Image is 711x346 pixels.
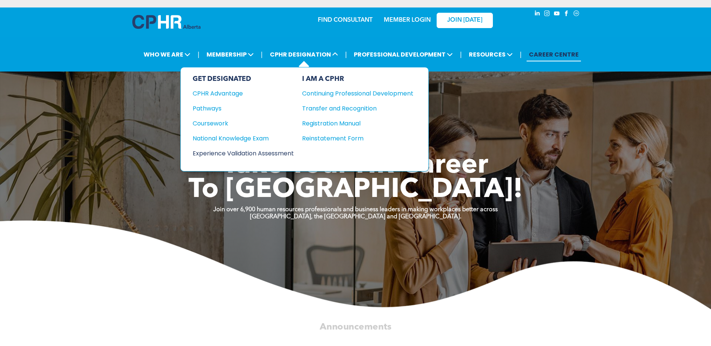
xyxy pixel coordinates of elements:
[302,104,402,113] div: Transfer and Recognition
[193,119,294,128] a: Coursework
[193,149,294,158] a: Experience Validation Assessment
[268,48,340,61] span: CPHR DESIGNATION
[563,9,571,19] a: facebook
[318,17,373,23] a: FIND CONSULTANT
[302,104,413,113] a: Transfer and Recognition
[189,177,523,204] span: To [GEOGRAPHIC_DATA]!
[345,47,347,62] li: |
[302,89,413,98] a: Continuing Professional Development
[460,47,462,62] li: |
[261,47,263,62] li: |
[533,9,542,19] a: linkedin
[320,322,391,331] span: Announcements
[198,47,199,62] li: |
[193,104,294,113] a: Pathways
[302,75,413,83] div: I AM A CPHR
[467,48,515,61] span: RESOURCES
[302,119,413,128] a: Registration Manual
[193,119,284,128] div: Coursework
[213,207,498,213] strong: Join over 6,900 human resources professionals and business leaders in making workplaces better ac...
[437,13,493,28] a: JOIN [DATE]
[520,47,522,62] li: |
[302,134,402,143] div: Reinstatement Form
[193,75,294,83] div: GET DESIGNATED
[193,89,284,98] div: CPHR Advantage
[193,134,294,143] a: National Knowledge Exam
[302,119,402,128] div: Registration Manual
[250,214,461,220] strong: [GEOGRAPHIC_DATA], the [GEOGRAPHIC_DATA] and [GEOGRAPHIC_DATA].
[132,15,201,29] img: A blue and white logo for cp alberta
[193,89,294,98] a: CPHR Advantage
[193,149,284,158] div: Experience Validation Assessment
[447,17,482,24] span: JOIN [DATE]
[384,17,431,23] a: MEMBER LOGIN
[543,9,551,19] a: instagram
[193,134,284,143] div: National Knowledge Exam
[553,9,561,19] a: youtube
[352,48,455,61] span: PROFESSIONAL DEVELOPMENT
[527,48,581,61] a: CAREER CENTRE
[204,48,256,61] span: MEMBERSHIP
[302,89,402,98] div: Continuing Professional Development
[572,9,581,19] a: Social network
[302,134,413,143] a: Reinstatement Form
[193,104,284,113] div: Pathways
[141,48,193,61] span: WHO WE ARE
